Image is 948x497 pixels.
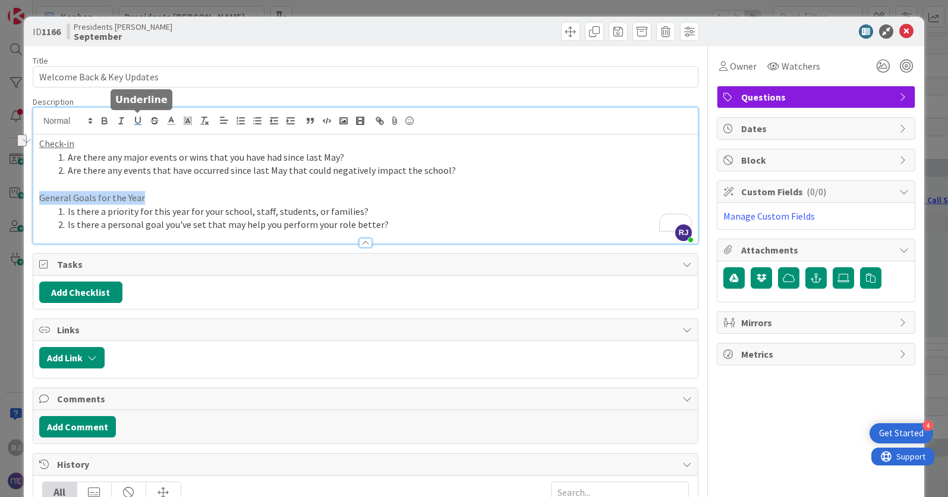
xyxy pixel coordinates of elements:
span: Description [33,96,74,107]
b: September [74,32,172,41]
span: Attachments [741,243,893,257]
button: Add Link [39,347,105,368]
u: Check-in [39,137,74,149]
span: Metrics [741,347,893,361]
li: Is there a personal goal you've set that may help you perform your role better? [53,218,692,232]
span: Support [25,2,54,16]
span: ( 0/0 ) [807,186,826,198]
li: Is there a priority for this year for your school, staff, students, or families? [53,205,692,218]
button: Add Comment [39,416,116,437]
span: Tasks [57,257,676,271]
a: Manage Custom Fields [723,210,815,222]
b: 1166 [42,26,61,37]
p: General Goals for the Year [39,191,692,205]
div: Open Get Started checklist, remaining modules: 4 [870,423,933,443]
span: Questions [741,90,893,104]
li: Are there any events that have occurred since last May that could negatively impact the school? [53,164,692,177]
span: History [57,457,676,471]
div: 4 [922,420,933,431]
span: ID [33,24,61,39]
button: Add Checklist [39,282,122,303]
span: Block [741,153,893,167]
h5: Underline [115,94,168,105]
span: Dates [741,121,893,136]
div: Get Started [879,427,924,439]
span: Custom Fields [741,185,893,199]
span: RJ [675,224,692,241]
span: Owner [730,59,757,73]
label: Title [33,55,48,66]
div: To enrich screen reader interactions, please activate Accessibility in Grammarly extension settings [33,135,698,243]
span: Links [57,323,676,337]
span: Watchers [782,59,820,73]
span: Mirrors [741,315,893,330]
span: Presidents [PERSON_NAME] [74,22,172,32]
input: type card name here... [33,66,698,87]
li: Are there any major events or wins that you have had since last May? [53,151,692,164]
span: Comments [57,392,676,406]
